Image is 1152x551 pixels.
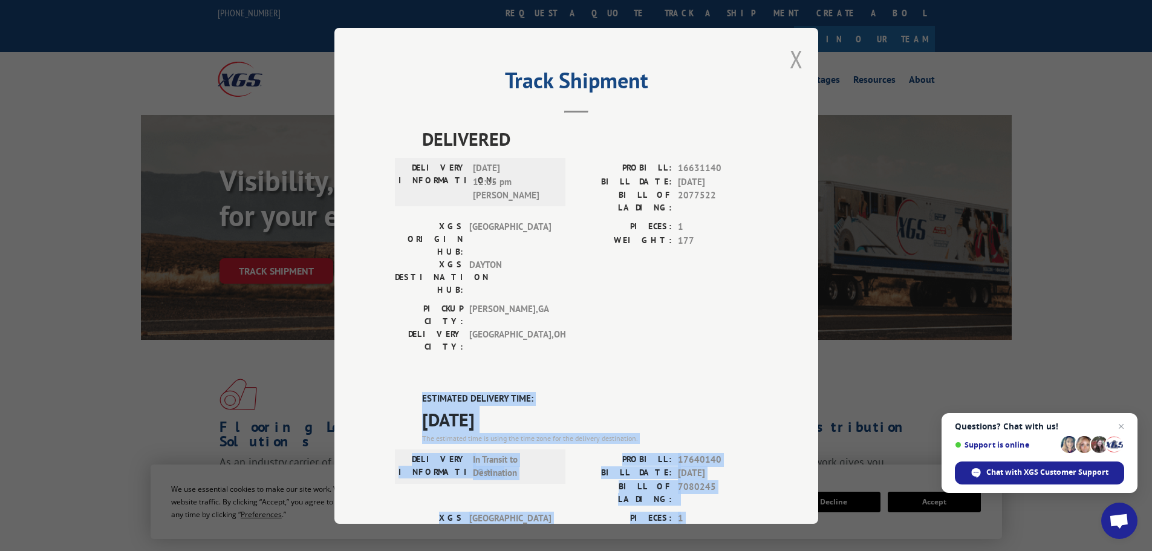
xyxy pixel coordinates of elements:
div: Chat with XGS Customer Support [955,461,1124,484]
button: Close modal [790,43,803,75]
div: Open chat [1101,503,1137,539]
span: [DATE] [678,466,758,480]
label: DELIVERY CITY: [395,328,463,353]
span: [GEOGRAPHIC_DATA] [469,220,551,258]
label: DELIVERY INFORMATION: [399,161,467,203]
span: DAYTON [469,258,551,296]
label: PROBILL: [576,452,672,466]
label: PIECES: [576,511,672,525]
span: 16631140 [678,161,758,175]
label: BILL DATE: [576,466,672,480]
span: 17640140 [678,452,758,466]
label: WEIGHT: [576,233,672,247]
span: Chat with XGS Customer Support [986,467,1108,478]
label: XGS DESTINATION HUB: [395,258,463,296]
span: [DATE] [678,175,758,189]
span: 1 [678,511,758,525]
span: 7080245 [678,480,758,505]
span: DELIVERED [422,125,758,152]
span: [DATE] 12:05 pm [PERSON_NAME] [473,161,555,203]
span: Questions? Chat with us! [955,422,1124,431]
span: [GEOGRAPHIC_DATA] [469,511,551,549]
label: PROBILL: [576,161,672,175]
label: DELIVERY INFORMATION: [399,452,467,480]
span: [DATE] [422,405,758,432]
span: 2077522 [678,189,758,214]
span: Support is online [955,440,1056,449]
span: Close chat [1114,419,1128,434]
label: BILL OF LADING: [576,189,672,214]
label: XGS ORIGIN HUB: [395,511,463,549]
label: ESTIMATED DELIVERY TIME: [422,392,758,406]
span: [GEOGRAPHIC_DATA] , OH [469,328,551,353]
label: BILL OF LADING: [576,480,672,505]
h2: Track Shipment [395,72,758,95]
label: XGS ORIGIN HUB: [395,220,463,258]
span: In Transit to Destination [473,452,555,480]
div: The estimated time is using the time zone for the delivery destination. [422,432,758,443]
span: 1 [678,220,758,234]
label: PICKUP CITY: [395,302,463,328]
label: PIECES: [576,220,672,234]
span: [PERSON_NAME] , GA [469,302,551,328]
span: 177 [678,233,758,247]
label: BILL DATE: [576,175,672,189]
